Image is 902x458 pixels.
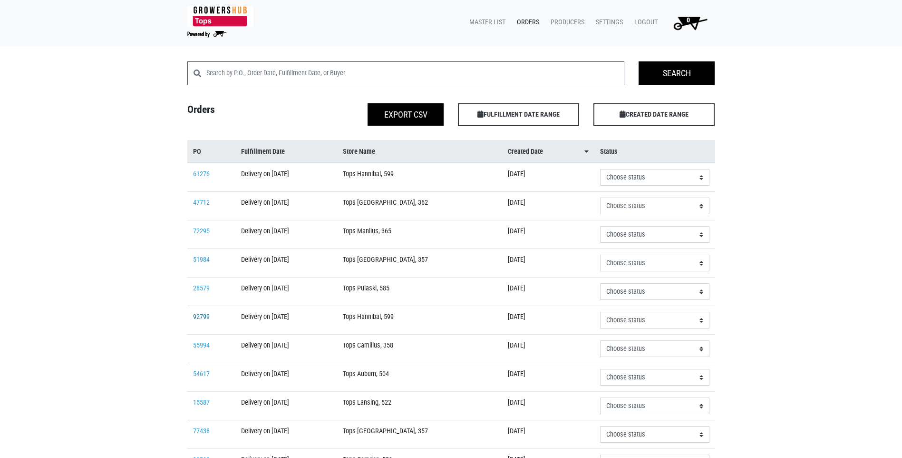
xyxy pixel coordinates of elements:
td: [DATE] [502,420,594,449]
a: 0 [661,13,715,32]
a: Fulfillment Date [241,147,331,157]
span: 0 [687,16,690,24]
td: Delivery on [DATE] [235,306,337,335]
td: Delivery on [DATE] [235,163,337,192]
td: Delivery on [DATE] [235,335,337,363]
a: 54617 [193,370,210,378]
a: Created Date [508,147,589,157]
td: [DATE] [502,249,594,278]
img: Powered by Big Wheelbarrow [187,31,227,38]
span: PO [193,147,201,157]
td: Delivery on [DATE] [235,420,337,449]
td: Delivery on [DATE] [235,278,337,306]
input: Search [639,61,715,85]
td: [DATE] [502,192,594,220]
a: 55994 [193,341,210,349]
td: Tops Hannibal, 599 [337,163,503,192]
td: Delivery on [DATE] [235,192,337,220]
img: Cart [669,13,711,32]
td: [DATE] [502,335,594,363]
td: Tops [GEOGRAPHIC_DATA], 362 [337,192,503,220]
a: Status [600,147,709,157]
span: Status [600,147,618,157]
h4: Orders [180,103,316,122]
a: 51984 [193,256,210,264]
a: 47712 [193,199,210,207]
a: 28579 [193,284,210,292]
a: Settings [588,13,627,31]
td: Tops Manlius, 365 [337,220,503,249]
span: Created Date [508,147,543,157]
a: Store Name [343,147,497,157]
td: Delivery on [DATE] [235,392,337,420]
td: Tops [GEOGRAPHIC_DATA], 357 [337,420,503,449]
td: [DATE] [502,306,594,335]
a: Master List [462,13,509,31]
img: 279edf242af8f9d49a69d9d2afa010fb.png [187,6,253,27]
a: 92799 [193,313,210,321]
td: Tops Lansing, 522 [337,392,503,420]
a: 77438 [193,427,210,435]
span: FULFILLMENT DATE RANGE [458,103,579,126]
td: [DATE] [502,363,594,392]
a: Producers [543,13,588,31]
td: Tops Hannibal, 599 [337,306,503,335]
td: Tops Pulaski, 585 [337,278,503,306]
td: Tops [GEOGRAPHIC_DATA], 357 [337,249,503,278]
td: [DATE] [502,278,594,306]
span: CREATED DATE RANGE [593,103,715,126]
input: Search by P.O., Order Date, Fulfillment Date, or Buyer [206,61,625,85]
a: 15587 [193,398,210,407]
span: Fulfillment Date [241,147,285,157]
a: PO [193,147,230,157]
a: 61276 [193,170,210,178]
a: Logout [627,13,661,31]
td: Tops Auburn, 504 [337,363,503,392]
a: Orders [509,13,543,31]
span: Store Name [343,147,375,157]
td: [DATE] [502,163,594,192]
button: Export CSV [368,103,444,126]
td: Delivery on [DATE] [235,220,337,249]
td: Delivery on [DATE] [235,363,337,392]
td: [DATE] [502,220,594,249]
td: [DATE] [502,392,594,420]
td: Tops Camillus, 358 [337,335,503,363]
a: 72295 [193,227,210,235]
td: Delivery on [DATE] [235,249,337,278]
